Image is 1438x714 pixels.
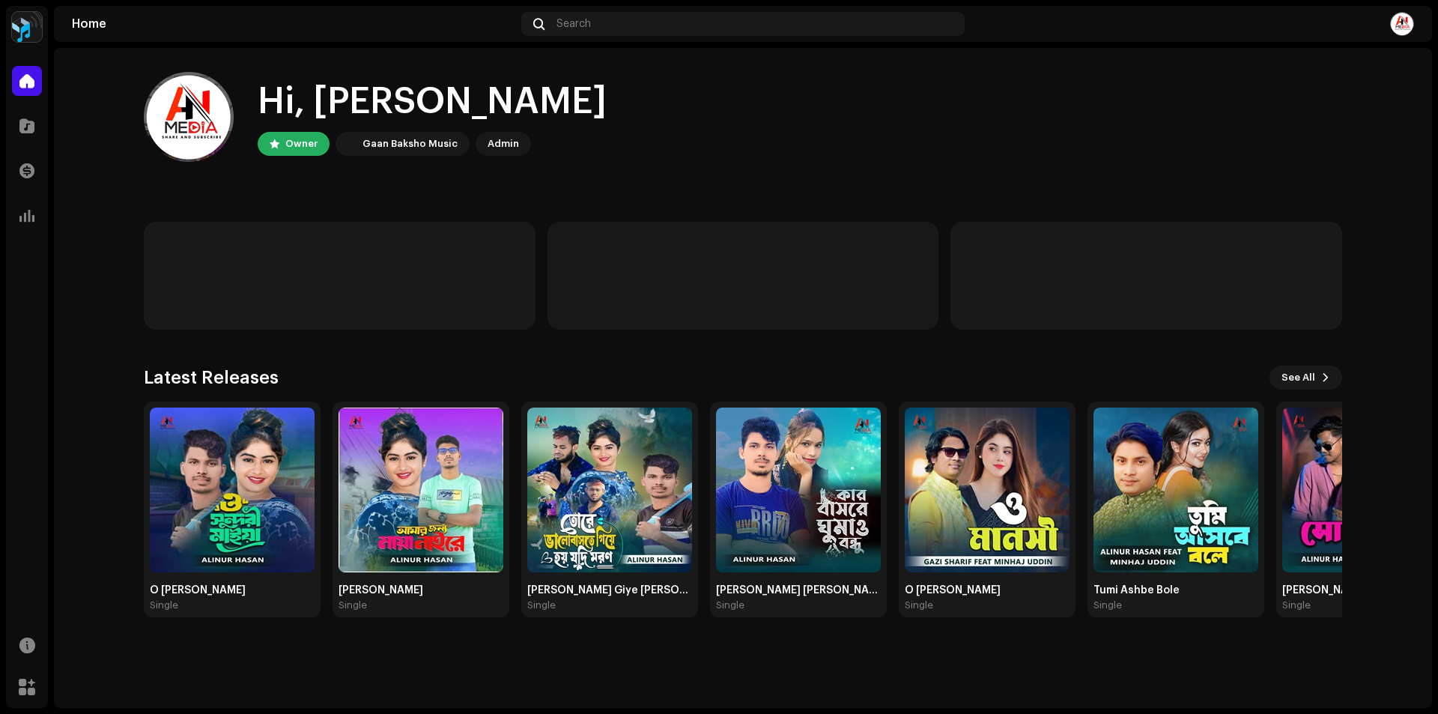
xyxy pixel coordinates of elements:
div: Single [150,599,178,611]
img: 2dae3d76-597f-44f3-9fef-6a12da6d2ece [339,135,357,153]
span: Search [556,18,591,30]
button: See All [1269,366,1342,390]
div: Single [1282,599,1311,611]
div: Single [339,599,367,611]
div: Single [1093,599,1122,611]
div: Gaan Baksho Music [362,135,458,153]
span: See All [1281,363,1315,393]
img: 66ad5535-bd81-489a-bd1c-a55abc88b5bc [905,408,1070,572]
img: 04d85d13-7df7-43fc-9600-5257b5b648f7 [339,408,503,572]
div: Tumi Ashbe Bole [1093,584,1258,596]
img: 9e236aa0-fd48-4691-bd03-99bff6b8caf1 [150,408,315,572]
div: Home [72,18,515,30]
div: Single [527,599,556,611]
img: 43040d5b-ed30-4a96-b1a2-11eaea5cf142 [716,408,881,572]
h3: Latest Releases [144,366,279,390]
div: O [PERSON_NAME] [150,584,315,596]
img: a632b776-5d19-4b3a-b59b-7abc0537930f [1390,12,1414,36]
img: a632b776-5d19-4b3a-b59b-7abc0537930f [144,72,234,162]
div: O [PERSON_NAME] [905,584,1070,596]
div: Owner [285,135,318,153]
img: f734ee40-d6f5-4b45-be69-5907e8c4b6bb [527,408,692,572]
div: Admin [488,135,519,153]
img: 2dae3d76-597f-44f3-9fef-6a12da6d2ece [12,12,42,42]
div: Single [716,599,744,611]
div: Single [905,599,933,611]
div: Hi, [PERSON_NAME] [258,78,607,126]
div: [PERSON_NAME] [PERSON_NAME] [716,584,881,596]
div: [PERSON_NAME] [339,584,503,596]
img: ee92b36f-c8e8-42fa-a0cf-4a0edc82654a [1093,408,1258,572]
div: [PERSON_NAME] Giye [PERSON_NAME] [527,584,692,596]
